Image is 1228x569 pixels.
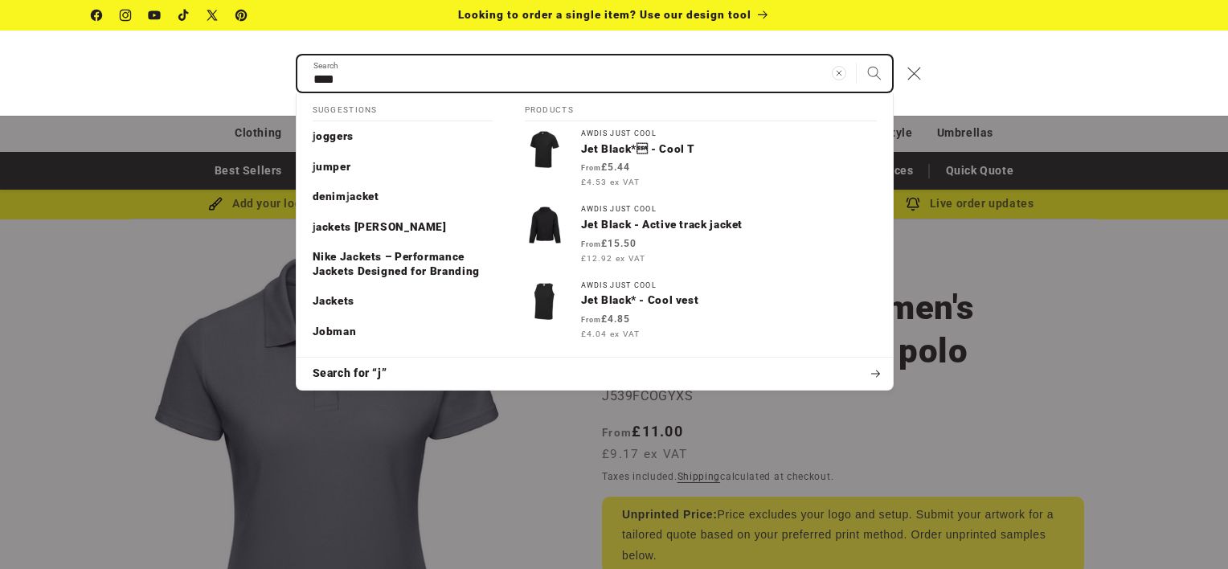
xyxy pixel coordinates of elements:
[313,190,346,203] span: denim
[297,317,509,347] a: Jobman
[316,220,447,233] span: ackets [PERSON_NAME]
[581,129,877,138] div: AWDis Just Cool
[297,286,509,317] a: Jackets
[581,205,877,214] div: AWDis Just Cool
[525,281,565,321] img: Cool vest
[897,55,932,91] button: Close
[316,129,354,142] span: oggers
[313,129,354,144] p: joggers
[313,93,493,122] h2: Suggestions
[960,395,1228,569] iframe: Chat Widget
[297,152,509,182] a: jumper
[313,190,379,204] p: denim jacket
[857,55,892,91] button: Search
[297,212,509,243] a: jackets stanley stella
[581,281,877,290] div: AWDis Just Cool
[581,176,640,188] span: £4.53 ex VAT
[350,190,379,203] span: acket
[316,160,350,173] span: umper
[581,316,601,324] span: From
[581,293,877,308] p: Jet Black* - Cool vest
[581,218,877,232] p: Jet Black - Active track jacket
[313,325,357,339] p: Jobman
[313,129,317,142] mark: j
[297,121,509,152] a: joggers
[346,190,350,203] mark: j
[581,252,645,264] span: £12.92 ex VAT
[581,162,630,173] strong: £5.44
[821,55,857,91] button: Clear search term
[509,121,893,197] a: AWDis Just CoolJet Black* - Cool T From£5.44 £4.53 ex VAT
[581,313,630,325] strong: £4.85
[525,93,877,122] h2: Products
[581,238,637,249] strong: £15.50
[581,164,601,172] span: From
[313,160,351,174] p: jumper
[297,242,509,286] a: Nike Jackets – Performance Jackets Designed for Branding
[458,8,751,21] span: Looking to order a single item? Use our design tool
[297,182,509,212] a: denim jacket
[313,160,317,173] mark: j
[313,366,387,382] span: Search for “j”
[313,220,317,233] mark: j
[525,129,565,170] img: Cool T
[581,142,877,157] p: Jet Black* - Cool T
[509,273,893,349] a: AWDis Just CoolJet Black* - Cool vest From£4.85 £4.04 ex VAT
[313,250,493,278] p: Nike Jackets – Performance Jackets Designed for Branding
[581,328,640,340] span: £4.04 ex VAT
[313,220,447,235] p: jackets stanley stella
[581,240,601,248] span: From
[525,205,565,245] img: Active track jacket
[313,294,354,309] p: Jackets
[509,197,893,272] a: AWDis Just CoolJet Black - Active track jacket From£15.50 £12.92 ex VAT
